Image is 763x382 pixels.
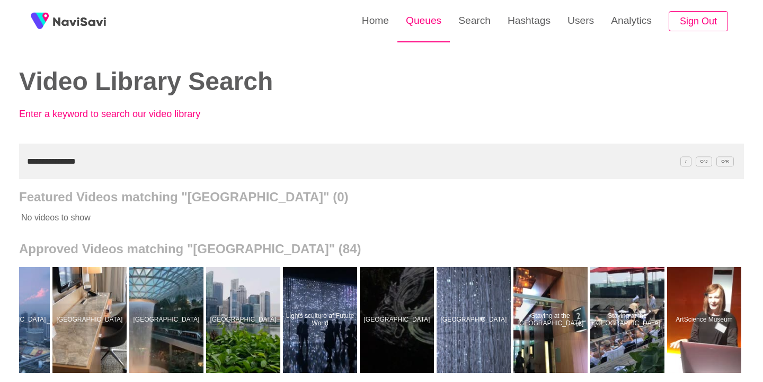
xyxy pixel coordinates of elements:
a: Staying at the [GEOGRAPHIC_DATA]Staying at the Marina Bay Sands [513,267,590,373]
a: Staying at the [GEOGRAPHIC_DATA]Staying at the Marina Bay Sands [590,267,667,373]
a: [GEOGRAPHIC_DATA]Bayfront Avenue [206,267,283,373]
span: C^K [716,156,734,166]
span: / [680,156,691,166]
button: Sign Out [669,11,728,32]
a: [GEOGRAPHIC_DATA]Bayfront Avenue [437,267,513,373]
span: C^J [696,156,713,166]
a: [GEOGRAPHIC_DATA]Bayfront Avenue [360,267,437,373]
a: [GEOGRAPHIC_DATA]Bayfront Avenue [52,267,129,373]
h2: Featured Videos matching "[GEOGRAPHIC_DATA]" (0) [19,190,744,205]
img: fireSpot [26,8,53,34]
a: ArtScience MuseumArtScience Museum [667,267,744,373]
h2: Video Library Search [19,68,366,96]
a: [GEOGRAPHIC_DATA]Bayfront Avenue [129,267,206,373]
a: Lights sculture af Future WorldLights sculture af Future World [283,267,360,373]
p: Enter a keyword to search our video library [19,109,252,120]
img: fireSpot [53,16,106,26]
h2: Approved Videos matching "[GEOGRAPHIC_DATA]" (84) [19,242,744,256]
p: No videos to show [19,205,671,231]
